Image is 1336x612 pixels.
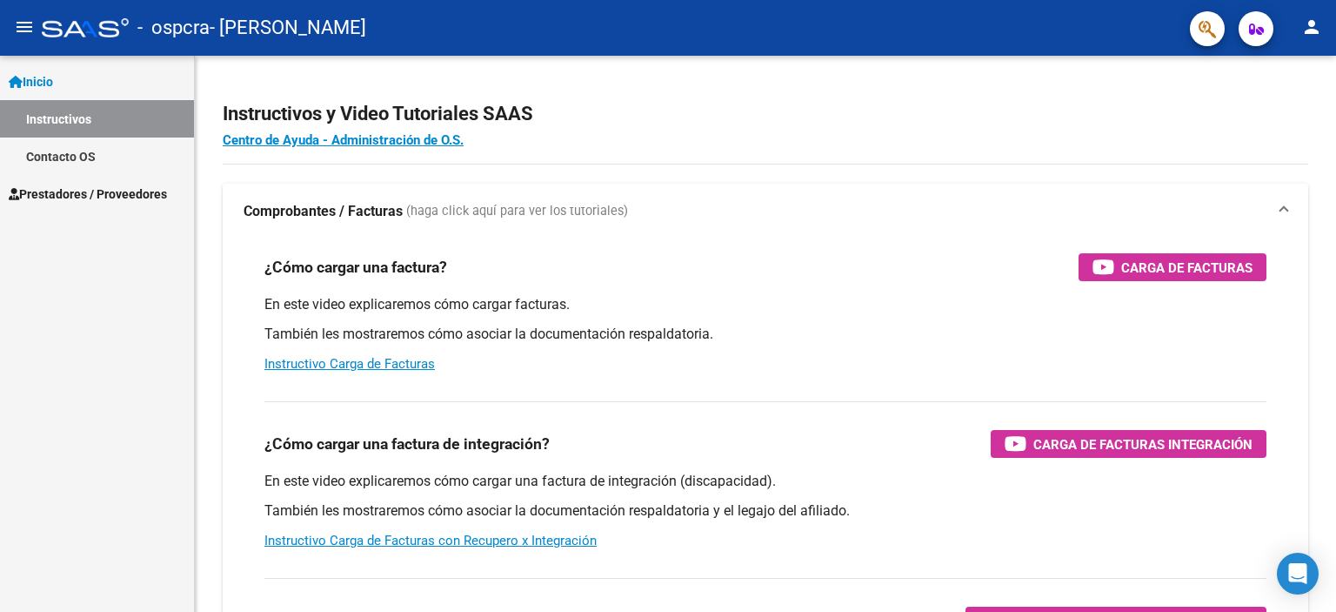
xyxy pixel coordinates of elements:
p: En este video explicaremos cómo cargar una factura de integración (discapacidad). [264,472,1266,491]
h3: ¿Cómo cargar una factura? [264,255,447,279]
a: Instructivo Carga de Facturas [264,356,435,372]
a: Instructivo Carga de Facturas con Recupero x Integración [264,533,597,548]
p: También les mostraremos cómo asociar la documentación respaldatoria y el legajo del afiliado. [264,501,1266,521]
span: - [PERSON_NAME] [210,9,366,47]
span: Carga de Facturas Integración [1033,434,1252,455]
span: - ospcra [137,9,210,47]
span: (haga click aquí para ver los tutoriales) [406,202,628,221]
p: En este video explicaremos cómo cargar facturas. [264,295,1266,314]
h3: ¿Cómo cargar una factura de integración? [264,432,550,456]
span: Inicio [9,72,53,91]
button: Carga de Facturas [1079,253,1266,281]
strong: Comprobantes / Facturas [244,202,403,221]
button: Carga de Facturas Integración [991,430,1266,458]
div: Open Intercom Messenger [1277,553,1319,595]
mat-icon: menu [14,17,35,37]
span: Carga de Facturas [1121,257,1252,279]
p: También les mostraremos cómo asociar la documentación respaldatoria. [264,325,1266,344]
h2: Instructivos y Video Tutoriales SAAS [223,98,1308,131]
span: Prestadores / Proveedores [9,185,167,204]
mat-icon: person [1301,17,1322,37]
mat-expansion-panel-header: Comprobantes / Facturas (haga click aquí para ver los tutoriales) [223,184,1308,239]
a: Centro de Ayuda - Administración de O.S. [223,132,464,148]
